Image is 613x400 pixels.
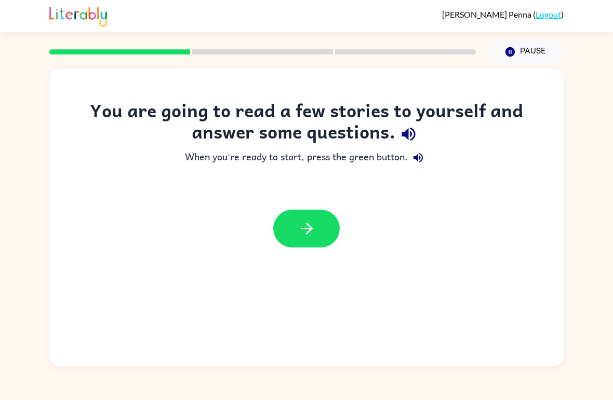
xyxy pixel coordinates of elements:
[488,40,564,64] button: Pause
[442,9,564,19] div: ( )
[70,147,543,168] div: When you're ready to start, press the green button.
[70,100,543,147] div: You are going to read a few stories to yourself and answer some questions.
[442,9,533,19] span: [PERSON_NAME] Penna
[536,9,561,19] a: Logout
[49,4,107,27] img: Literably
